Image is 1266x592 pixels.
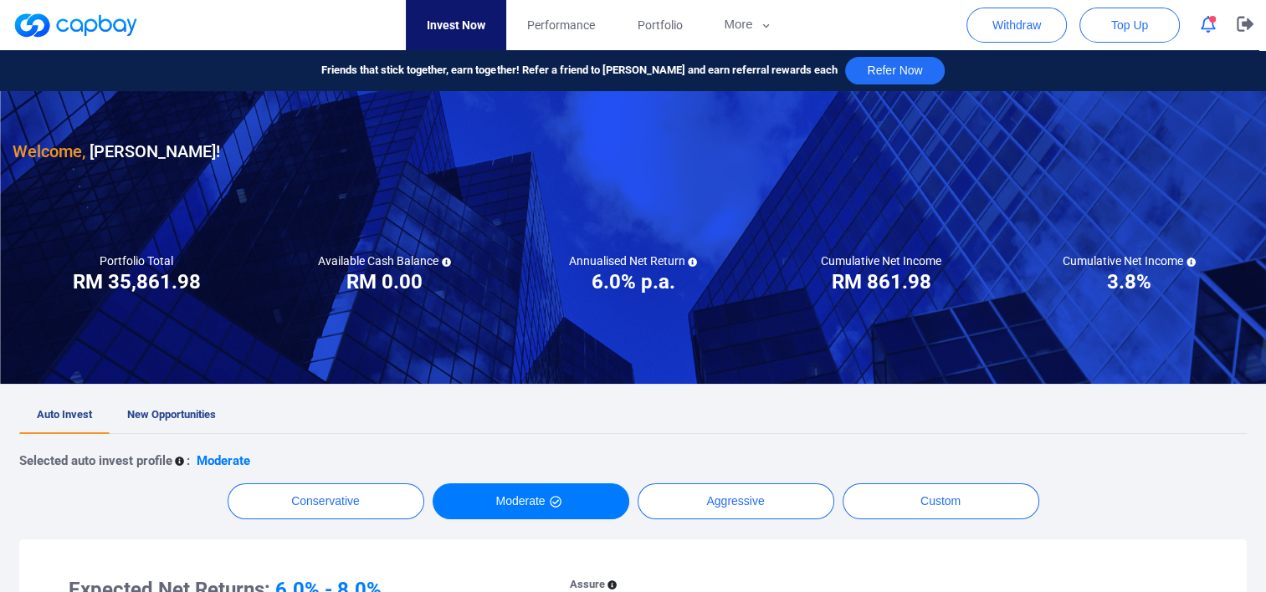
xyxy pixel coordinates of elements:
span: Friends that stick together, earn together! Refer a friend to [PERSON_NAME] and earn referral rew... [321,62,837,79]
h3: RM 35,861.98 [73,268,201,295]
span: Portfolio [637,16,682,34]
span: Auto Invest [37,408,92,421]
button: Custom [843,483,1039,519]
button: Moderate [433,483,629,519]
h5: Annualised Net Return [568,253,697,268]
p: Selected auto invest profile [19,451,172,471]
h3: RM 0.00 [346,268,423,295]
h5: Portfolio Total [100,253,173,268]
h3: 3.8% [1107,268,1151,295]
h3: 6.0% p.a. [591,268,674,295]
span: Performance [527,16,595,34]
p: : [187,451,190,471]
span: New Opportunities [127,408,216,421]
span: Welcome, [13,141,85,161]
h5: Available Cash Balance [318,253,451,268]
span: Top Up [1111,17,1148,33]
h3: RM 861.98 [832,268,931,295]
h3: [PERSON_NAME] ! [13,138,220,165]
h5: Cumulative Net Income [821,253,941,268]
p: Moderate [197,451,250,471]
h5: Cumulative Net Income [1063,253,1196,268]
button: Withdraw [966,8,1067,43]
button: Refer Now [845,57,944,84]
button: Top Up [1079,8,1180,43]
button: Conservative [228,483,424,519]
button: Aggressive [638,483,834,519]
